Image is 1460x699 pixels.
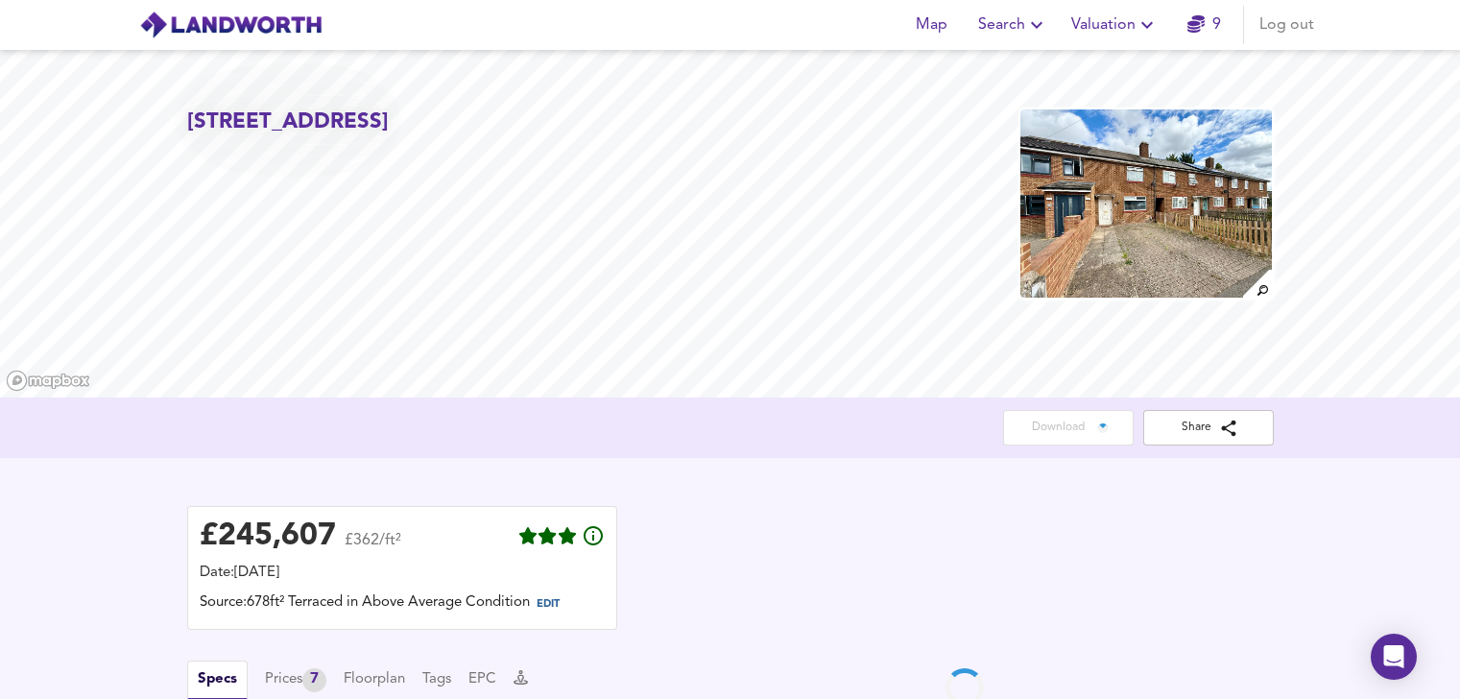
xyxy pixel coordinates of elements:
span: Map [909,12,955,38]
span: Log out [1259,12,1314,38]
div: Prices [265,668,326,692]
div: Open Intercom Messenger [1371,634,1417,680]
button: Floorplan [344,669,405,690]
img: search [1240,267,1274,301]
div: Source: 678ft² Terraced in Above Average Condition [200,592,605,617]
button: 9 [1174,6,1235,44]
span: EDIT [537,599,560,610]
button: EPC [468,669,496,690]
div: £ 245,607 [200,522,336,551]
button: Prices7 [265,668,326,692]
img: logo [139,11,323,39]
span: Valuation [1071,12,1159,38]
a: 9 [1187,12,1221,38]
button: Valuation [1064,6,1166,44]
a: Mapbox homepage [6,370,90,392]
div: Date: [DATE] [200,563,605,584]
span: Search [978,12,1048,38]
h2: [STREET_ADDRESS] [187,108,389,137]
div: 7 [302,668,326,692]
button: Log out [1252,6,1322,44]
button: Map [901,6,963,44]
button: Share [1143,410,1274,446]
button: Tags [422,669,451,690]
span: £362/ft² [345,533,401,561]
button: Search [970,6,1056,44]
span: Share [1159,418,1258,438]
img: property [1018,108,1273,300]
